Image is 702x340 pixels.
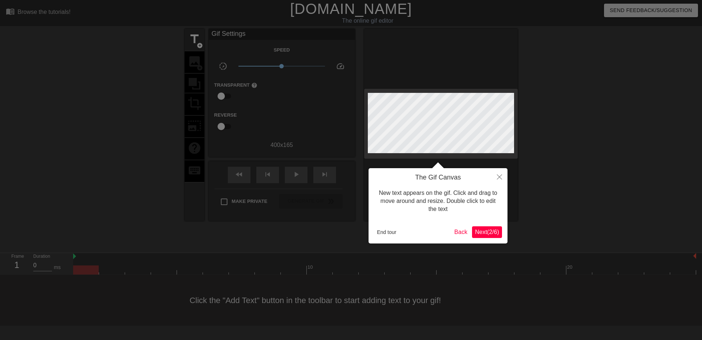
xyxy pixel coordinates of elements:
button: End tour [374,227,399,238]
button: Close [491,168,507,185]
button: Next [472,226,502,238]
span: Next ( 2 / 6 ) [475,229,499,235]
h4: The Gif Canvas [374,174,502,182]
button: Back [452,226,471,238]
div: New text appears on the gif. Click and drag to move around and resize. Double click to edit the text [374,182,502,221]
